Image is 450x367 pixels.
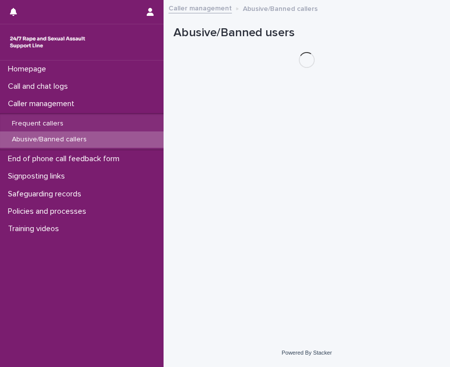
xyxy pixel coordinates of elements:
[4,135,95,144] p: Abusive/Banned callers
[243,2,318,13] p: Abusive/Banned callers
[4,64,54,74] p: Homepage
[8,32,87,52] img: rhQMoQhaT3yELyF149Cw
[4,189,89,199] p: Safeguarding records
[4,99,82,109] p: Caller management
[4,224,67,234] p: Training videos
[4,207,94,216] p: Policies and processes
[4,82,76,91] p: Call and chat logs
[4,120,71,128] p: Frequent callers
[169,2,232,13] a: Caller management
[173,26,440,40] h1: Abusive/Banned users
[4,172,73,181] p: Signposting links
[281,350,332,356] a: Powered By Stacker
[4,154,127,164] p: End of phone call feedback form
